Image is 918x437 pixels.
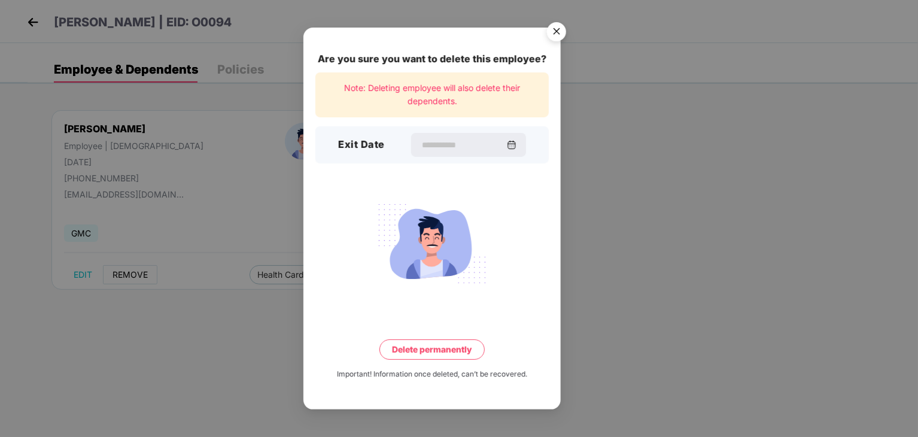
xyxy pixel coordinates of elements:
[365,196,499,290] img: svg+xml;base64,PHN2ZyB4bWxucz0iaHR0cDovL3d3dy53My5vcmcvMjAwMC9zdmciIHdpZHRoPSIyMjQiIGhlaWdodD0iMT...
[540,16,573,50] img: svg+xml;base64,PHN2ZyB4bWxucz0iaHR0cDovL3d3dy53My5vcmcvMjAwMC9zdmciIHdpZHRoPSI1NiIgaGVpZ2h0PSI1Ni...
[337,368,527,380] div: Important! Information once deleted, can’t be recovered.
[379,339,485,359] button: Delete permanently
[315,72,549,117] div: Note: Deleting employee will also delete their dependents.
[338,137,385,153] h3: Exit Date
[507,140,516,150] img: svg+xml;base64,PHN2ZyBpZD0iQ2FsZW5kYXItMzJ4MzIiIHhtbG5zPSJodHRwOi8vd3d3LnczLm9yZy8yMDAwL3N2ZyIgd2...
[315,51,549,66] div: Are you sure you want to delete this employee?
[540,16,572,48] button: Close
